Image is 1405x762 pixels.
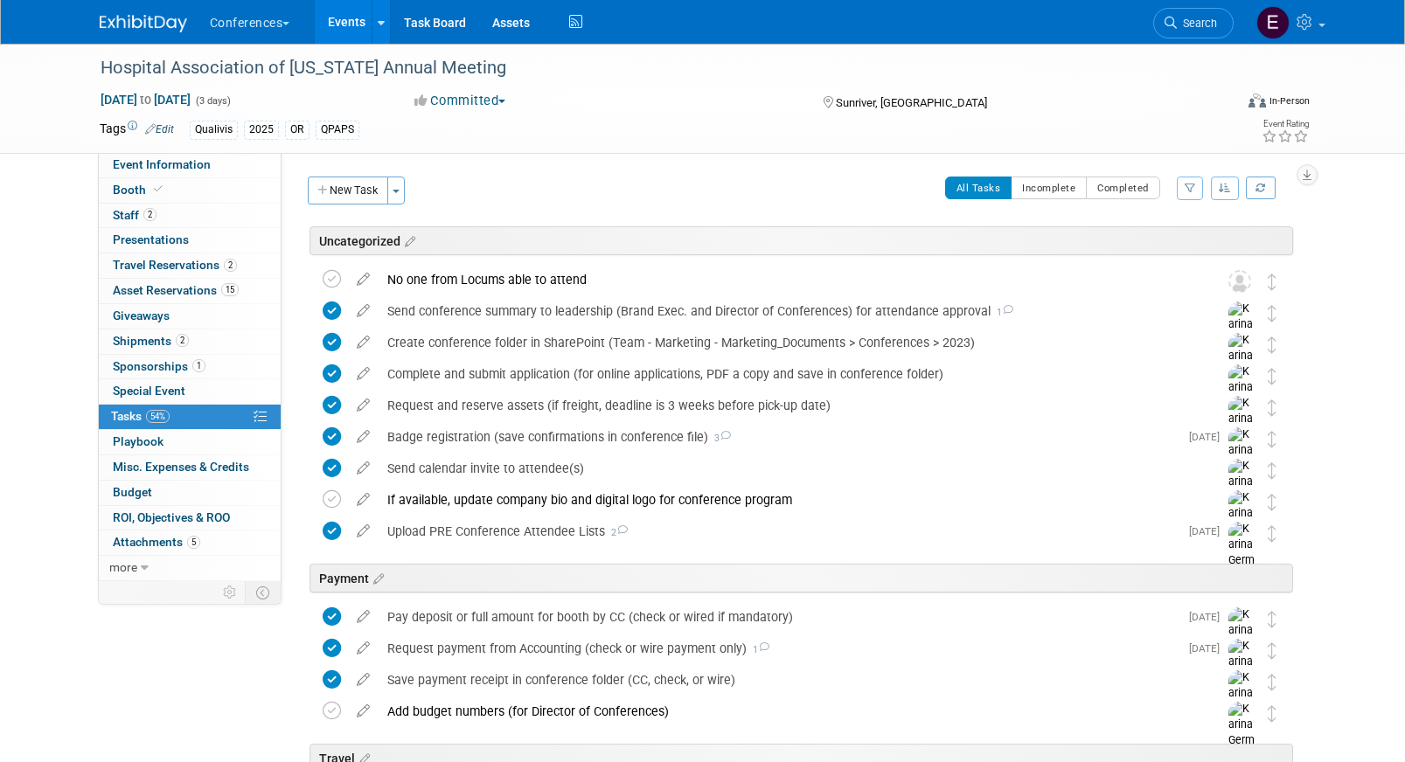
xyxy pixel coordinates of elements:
i: Move task [1268,525,1276,542]
a: edit [348,492,379,508]
a: edit [348,398,379,413]
span: Booth [113,183,166,197]
i: Move task [1268,611,1276,627]
td: Tags [100,120,174,140]
div: Complete and submit application (for online applications, PDF a copy and save in conference folder) [379,359,1193,389]
div: Hospital Association of [US_STATE] Annual Meeting [94,52,1207,84]
a: Sponsorships1 [99,355,281,379]
i: Move task [1268,494,1276,510]
img: Karina German [1228,333,1255,395]
button: Completed [1086,177,1160,199]
img: Karina German [1228,396,1255,458]
span: more [109,560,137,574]
span: 2 [224,259,237,272]
img: Karina German [1228,670,1255,732]
a: Shipments2 [99,329,281,354]
a: Misc. Expenses & Credits [99,455,281,480]
div: Uncategorized [310,226,1293,255]
span: [DATE] [DATE] [100,92,191,107]
a: Attachments5 [99,530,281,555]
a: ROI, Objectives & ROO [99,506,281,530]
div: No one from Locums able to attend [379,265,1193,294]
div: QPAPS [316,121,359,139]
span: Shipments [113,334,189,348]
img: Format-Inperson.png [1249,94,1266,107]
a: more [99,556,281,580]
span: [DATE] [1189,611,1228,623]
span: [DATE] [1189,642,1228,655]
img: ExhibitDay [100,15,187,32]
img: Karina German [1228,490,1255,552]
div: Badge registration (save confirmations in conference file) [379,422,1179,452]
div: Event Rating [1262,120,1309,128]
a: edit [348,461,379,476]
span: [DATE] [1189,525,1228,537]
span: 2 [176,334,189,347]
span: 54% [146,410,170,423]
span: Playbook [113,434,163,448]
span: 1 [192,359,205,372]
img: Unassigned [1228,270,1251,293]
span: Search [1177,17,1217,30]
i: Move task [1268,399,1276,416]
button: New Task [308,177,388,204]
span: (3 days) [194,95,231,107]
button: All Tasks [945,177,1012,199]
img: Karina German [1228,364,1255,426]
a: Travel Reservations2 [99,253,281,278]
a: Staff2 [99,204,281,228]
i: Move task [1268,431,1276,447]
span: Event Information [113,157,211,171]
a: edit [348,703,379,719]
img: Karina German [1228,301,1255,364]
a: Event Information [99,153,281,177]
div: Save payment receipt in conference folder (CC, check, or wire) [379,665,1193,695]
img: Karina German [1228,607,1255,669]
a: edit [348,609,379,625]
a: Edit sections [400,232,415,249]
td: Toggle Event Tabs [245,581,281,604]
div: OR [285,121,310,139]
img: Karina German [1228,427,1255,489]
span: to [137,93,154,107]
a: Playbook [99,430,281,454]
a: edit [348,335,379,350]
span: 2 [605,527,628,538]
a: Presentations [99,228,281,253]
span: Asset Reservations [113,283,239,297]
button: Incomplete [1011,177,1087,199]
img: Erin Anderson [1256,6,1290,39]
span: Presentations [113,232,189,246]
span: Travel Reservations [113,258,237,272]
a: edit [348,272,379,287]
div: Payment [310,564,1293,592]
img: Karina German [1228,459,1255,521]
a: Budget [99,481,281,505]
i: Move task [1268,642,1276,659]
i: Move task [1268,368,1276,384]
span: 1 [991,307,1013,318]
a: edit [348,523,379,539]
span: Tasks [111,409,170,423]
img: Karina German [1228,639,1255,701]
span: ROI, Objectives & ROO [113,510,230,524]
i: Move task [1268,705,1276,722]
span: Attachments [113,535,200,549]
i: Move task [1268,462,1276,479]
div: Request payment from Accounting (check or wire payment only) [379,634,1179,663]
span: 15 [221,283,239,296]
div: Pay deposit or full amount for booth by CC (check or wired if mandatory) [379,602,1179,632]
i: Move task [1268,274,1276,290]
i: Move task [1268,336,1276,353]
span: Staff [113,208,156,222]
div: Request and reserve assets (if freight, deadline is 3 weeks before pick-up date) [379,391,1193,420]
div: Add budget numbers (for Director of Conferences) [379,696,1193,726]
span: Misc. Expenses & Credits [113,460,249,474]
span: Budget [113,485,152,499]
a: edit [348,366,379,382]
span: Sponsorships [113,359,205,373]
a: edit [348,641,379,656]
div: If available, update company bio and digital logo for conference program [379,485,1193,515]
span: 2 [143,208,156,221]
a: Tasks54% [99,405,281,429]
